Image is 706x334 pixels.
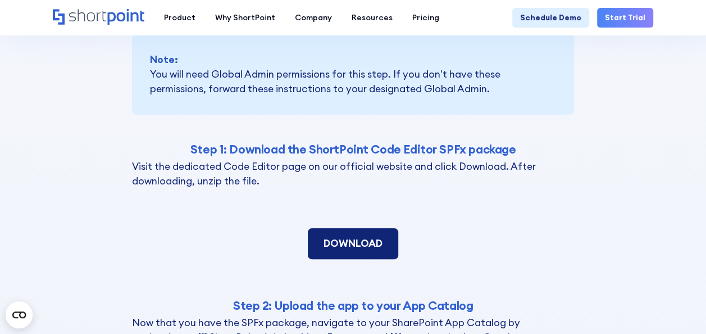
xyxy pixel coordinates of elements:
iframe: Chat Widget [504,204,706,334]
button: Open CMP widget [6,301,33,328]
a: Company [285,8,342,28]
a: Product [154,8,206,28]
a: Why ShortPoint [206,8,285,28]
div: Product [164,12,195,24]
a: Resources [342,8,403,28]
div: Resources [352,12,393,24]
div: Why ShortPoint [215,12,275,24]
h3: Step 2: Upload the app to your App Catalog [132,299,575,313]
a: Home [53,9,144,26]
a: Start Trial [597,8,653,28]
a: Schedule Demo [512,8,589,28]
a: Pricing [403,8,449,28]
a: DOWNLOAD [308,228,398,259]
div: Pricing [412,12,439,24]
span: Note: [150,53,178,66]
div: Company [295,12,332,24]
h3: Step 1: Download the ShortPoint Code Editor SPFx package [132,143,575,156]
p: You will need Global Admin permissions for this step. If you don't have these permissions, forwar... [150,52,557,97]
p: Visit the dedicated Code Editor page on our official website and click Download. After downloadin... [132,159,575,189]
